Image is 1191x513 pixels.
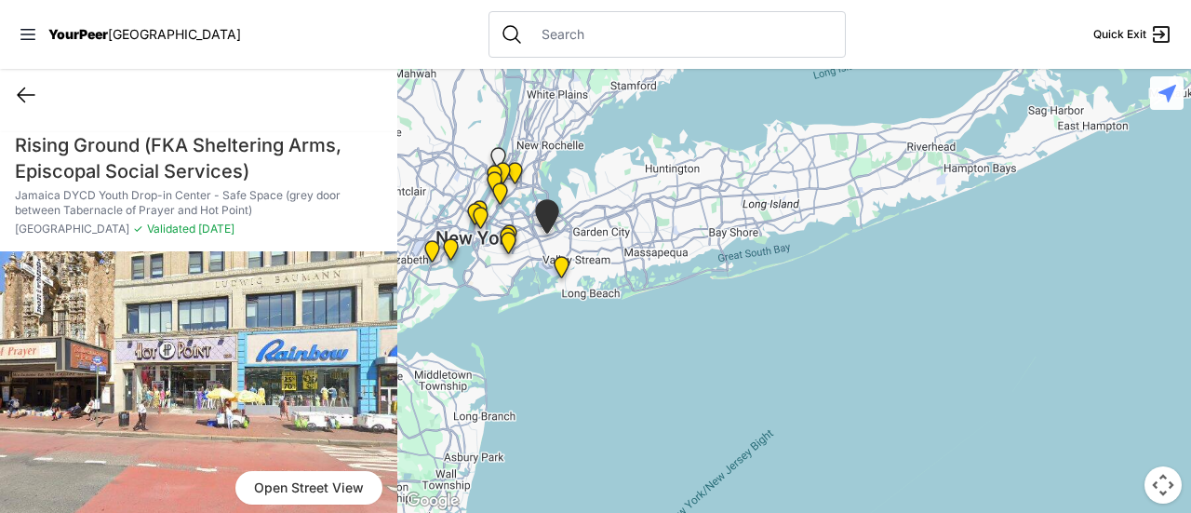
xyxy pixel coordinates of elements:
div: Lower East Side Youth Drop-in Center. Yellow doors with grey buzzer on the right [469,207,492,236]
div: Main Location, SoHo, DYCD Youth Drop-in Center [463,203,487,233]
div: The Gathering Place Drop-in Center [498,224,521,254]
span: ✓ [133,222,143,236]
div: Adult Drop-in Center [439,238,462,268]
span: [GEOGRAPHIC_DATA] [108,26,241,42]
h1: Rising Ground (FKA Sheltering Arms, Episcopal Social Services) [15,132,382,184]
a: Open this area in Google Maps (opens a new window) [402,489,463,513]
div: DYCD Youth Drop-in Center [421,240,444,270]
div: Manhattan [483,171,506,201]
div: Jamaica DYCD Youth Drop-in Center - Safe Space (grey door between Tabernacle of Prayer and Hot Po... [531,199,563,241]
div: Living Room 24-Hour Drop-In Center [503,162,527,192]
div: Harvey Milk High School [468,200,491,230]
input: Search [530,25,834,44]
div: Harm Reduction Center [491,162,515,192]
a: Quick Exit [1093,23,1172,46]
a: Open Street View [235,471,382,505]
a: YourPeer[GEOGRAPHIC_DATA] [48,29,241,40]
img: Google [402,489,463,513]
div: Continuous Access Adult Drop-In (CADI) [496,227,519,257]
div: Uptown/Harlem DYCD Youth Drop-in Center [483,165,506,195]
span: YourPeer [48,26,108,42]
div: La Sala Drop-In Center [487,147,510,177]
span: [GEOGRAPHIC_DATA] [15,222,129,236]
span: [DATE] [195,222,234,236]
div: Brooklyn DYCD Youth Drop-in Center [497,232,520,262]
p: Jamaica DYCD Youth Drop-in Center - Safe Space (grey door between Tabernacle of Prayer and Hot Po... [15,188,382,218]
button: Map camera controls [1144,466,1182,504]
span: Validated [147,222,195,236]
span: Quick Exit [1093,27,1146,42]
div: Far Rockaway DYCD Youth Drop-in Center [550,256,573,286]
